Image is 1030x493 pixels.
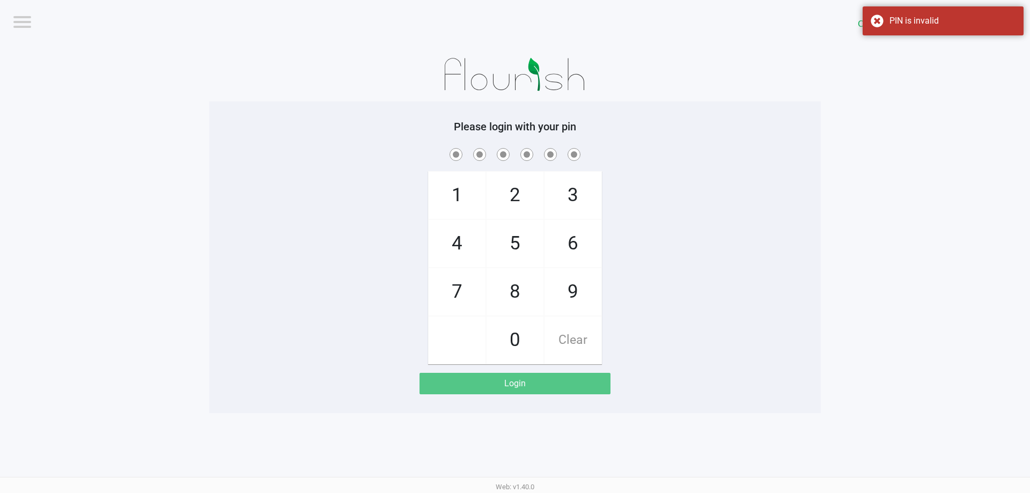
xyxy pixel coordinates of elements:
[487,317,543,364] span: 0
[217,120,813,133] h5: Please login with your pin
[487,268,543,315] span: 8
[487,172,543,219] span: 2
[545,220,601,267] span: 6
[889,14,1016,27] div: PIN is invalid
[429,268,485,315] span: 7
[429,172,485,219] span: 1
[496,483,534,491] span: Web: v1.40.0
[429,220,485,267] span: 4
[545,172,601,219] span: 3
[487,220,543,267] span: 5
[545,317,601,364] span: Clear
[545,268,601,315] span: 9
[858,18,958,31] span: Ocala WC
